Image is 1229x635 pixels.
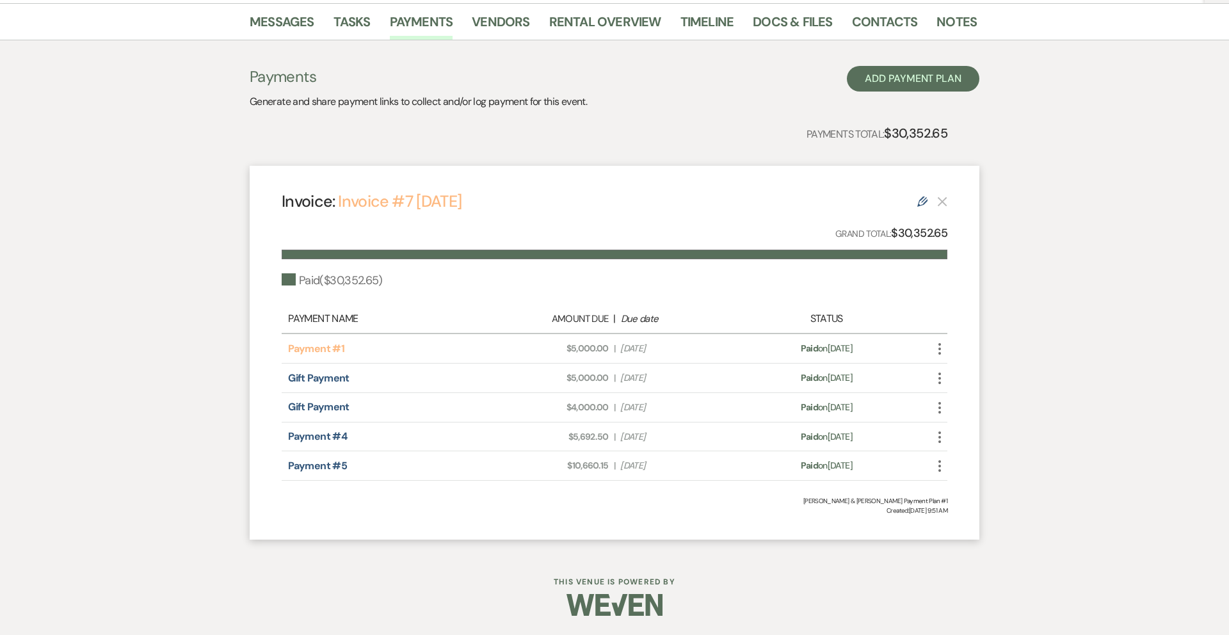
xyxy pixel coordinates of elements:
a: Payment #4 [288,430,347,443]
a: Timeline [680,12,734,40]
a: Contacts [852,12,918,40]
a: Rental Overview [549,12,661,40]
span: [DATE] [620,401,738,414]
div: Amount Due [490,312,608,326]
span: Paid [801,460,818,471]
p: Generate and share payment links to collect and/or log payment for this event. [250,93,587,110]
span: [DATE] [620,342,738,355]
span: $5,000.00 [491,371,609,385]
div: Paid ( $30,352.65 ) [282,272,383,289]
span: | [614,430,615,444]
span: Created: [DATE] 9:51 AM [282,506,947,515]
strong: $30,352.65 [884,125,947,141]
a: Gift Payment [288,371,349,385]
div: Status [745,311,908,326]
span: $10,660.15 [491,459,609,472]
span: Paid [801,372,818,383]
span: Paid [801,401,818,413]
a: Notes [936,12,977,40]
strong: $30,352.65 [891,225,947,241]
img: Weven Logo [566,583,663,627]
span: $5,000.00 [491,342,609,355]
a: Vendors [472,12,529,40]
span: Paid [801,431,818,442]
a: Docs & Files [753,12,832,40]
a: Payment #1 [288,342,344,355]
a: Payments [390,12,453,40]
div: [PERSON_NAME] & [PERSON_NAME] Payment Plan #1 [282,496,947,506]
div: Due date [621,312,739,326]
h3: Payments [250,66,587,88]
span: [DATE] [620,430,738,444]
span: Paid [801,342,818,354]
div: Payment Name [288,311,484,326]
span: | [614,459,615,472]
span: | [614,401,615,414]
div: on [DATE] [745,342,908,355]
div: | [484,311,745,326]
a: Payment #5 [288,459,347,472]
h4: Invoice: [282,190,462,213]
div: on [DATE] [745,401,908,414]
p: Grand Total: [835,224,947,243]
div: on [DATE] [745,430,908,444]
span: | [614,371,615,385]
a: Messages [250,12,314,40]
span: $5,692.50 [491,430,609,444]
p: Payments Total: [807,123,947,143]
span: | [614,342,615,355]
div: on [DATE] [745,371,908,385]
button: This payment plan cannot be deleted because it contains links that have been paid through Weven’s... [937,196,947,207]
a: Gift Payment [288,400,349,414]
div: on [DATE] [745,459,908,472]
span: $4,000.00 [491,401,609,414]
a: Invoice #7 [DATE] [338,191,462,212]
span: [DATE] [620,459,738,472]
a: Tasks [333,12,371,40]
span: [DATE] [620,371,738,385]
button: Add Payment Plan [847,66,979,92]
